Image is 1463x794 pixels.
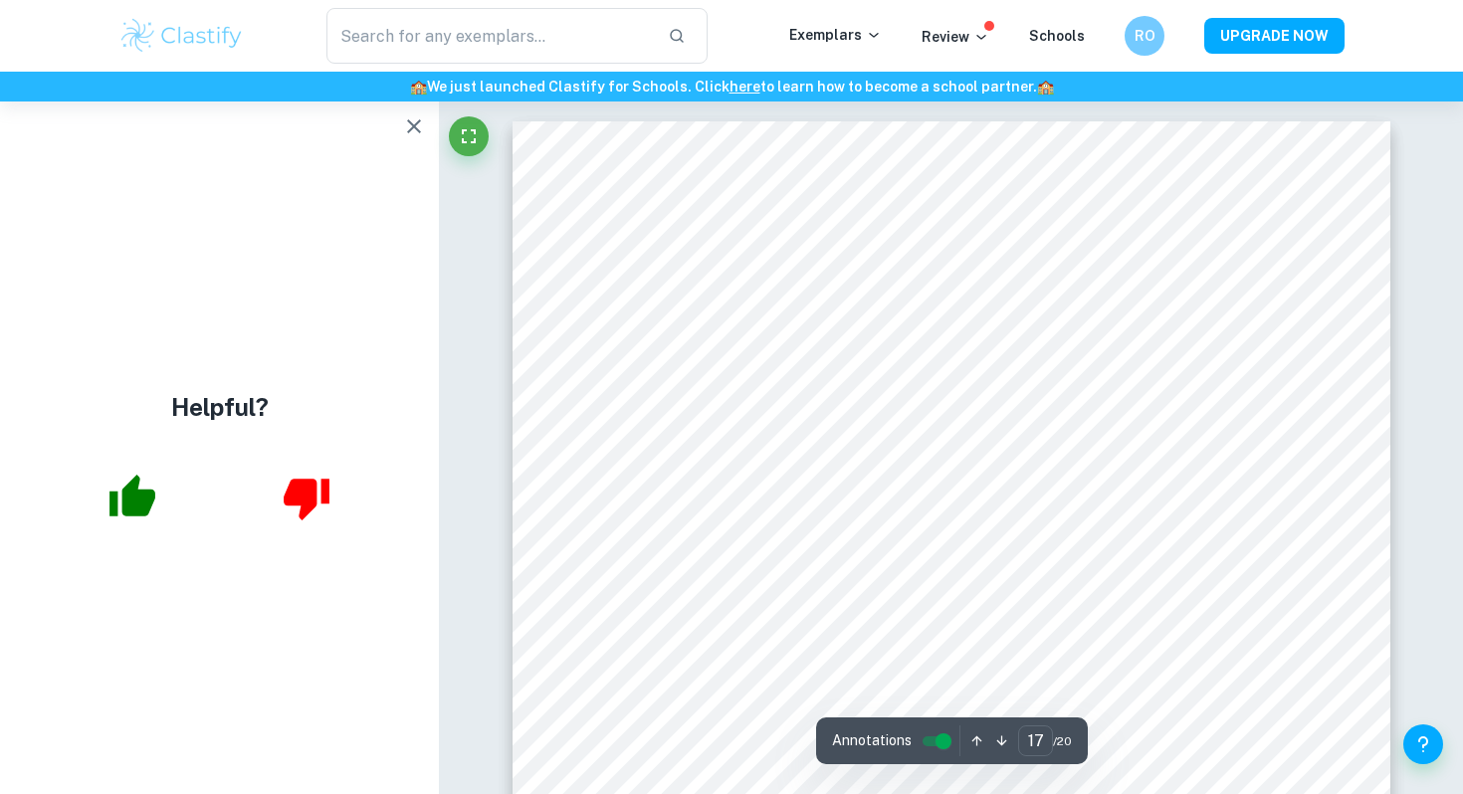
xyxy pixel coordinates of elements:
button: Fullscreen [449,116,489,156]
img: Clastify logo [118,16,245,56]
button: UPGRADE NOW [1204,18,1345,54]
span: 🏫 [1037,79,1054,95]
input: Search for any exemplars... [326,8,652,64]
a: here [730,79,760,95]
a: Schools [1029,28,1085,44]
p: Review [922,26,989,48]
button: RO [1125,16,1164,56]
span: / 20 [1053,732,1072,750]
span: Annotations [832,730,912,751]
p: Exemplars [789,24,882,46]
button: Help and Feedback [1403,724,1443,764]
h6: RO [1134,25,1156,47]
h4: Helpful? [171,389,269,425]
span: 🏫 [410,79,427,95]
h6: We just launched Clastify for Schools. Click to learn how to become a school partner. [4,76,1459,98]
